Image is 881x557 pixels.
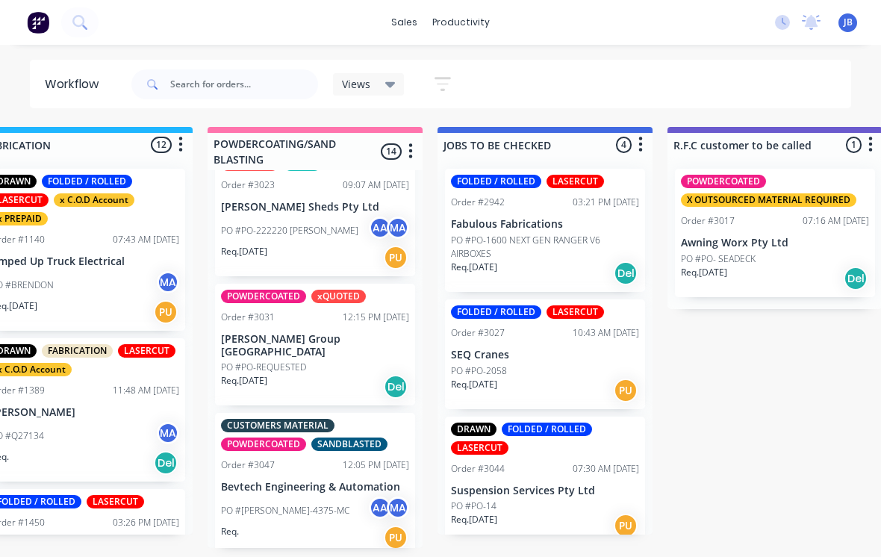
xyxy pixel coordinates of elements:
p: PO #PO-14 [451,500,496,513]
div: CUSTOMERS MATERIAL [221,419,334,432]
p: PO #PO-2058 [451,364,507,378]
div: FOLDED / ROLLEDLASERCUTOrder #302710:43 AM [DATE]SEQ CranesPO #PO-2058Req.[DATE]PU [445,299,645,409]
div: Order #3047 [221,458,275,472]
p: Suspension Services Pty Ltd [451,485,639,497]
p: Req. [DATE] [451,378,497,391]
div: LASERCUT [118,344,175,358]
div: 07:30 AM [DATE] [573,462,639,476]
span: Views [342,76,370,92]
div: 09:07 AM [DATE] [343,178,409,192]
p: [PERSON_NAME] Group [GEOGRAPHIC_DATA] [221,333,409,358]
p: Req. [DATE] [451,261,497,274]
p: PO #PO- SEADECK [681,252,756,266]
div: Del [844,267,868,290]
div: LASERCUT [87,495,144,508]
div: PU [384,526,408,550]
div: x C.O.D Account [54,193,134,207]
div: productivity [425,11,497,34]
div: DRAWN [451,423,496,436]
div: Del [614,261,638,285]
div: MA [157,422,179,444]
p: Req. [221,525,239,538]
div: PU [154,300,178,324]
div: 03:21 PM [DATE] [573,196,639,209]
p: Req. [DATE] [451,513,497,526]
div: FOLDED / ROLLED [451,175,541,188]
p: Fabulous Fabrications [451,218,639,231]
div: POWDERCOATEDxQUOTEDOrder #303112:15 PM [DATE][PERSON_NAME] Group [GEOGRAPHIC_DATA]PO #PO-REQUESTE... [215,284,415,406]
p: SEQ Cranes [451,349,639,361]
p: [PERSON_NAME] Sheds Pty Ltd [221,201,409,214]
div: LASERCUT [547,175,604,188]
div: 07:43 AM [DATE] [113,233,179,246]
div: AA [369,217,391,239]
div: POWDERCOATED [221,290,306,303]
span: JB [844,16,853,29]
p: Req. [DATE] [221,245,267,258]
div: URGENT!!!!WELDOrder #302309:07 AM [DATE][PERSON_NAME] Sheds Pty LtdPO #PO-222220 [PERSON_NAME]AAM... [215,114,415,276]
div: PU [614,514,638,538]
div: FOLDED / ROLLEDLASERCUTOrder #294203:21 PM [DATE]Fabulous FabricationsPO #PO-1600 NEXT GEN RANGER... [445,169,645,292]
div: Order #3031 [221,311,275,324]
div: LASERCUT [451,441,508,455]
p: PO #PO-1600 NEXT GEN RANGER V6 AIRBOXES [451,234,639,261]
p: Req. [DATE] [221,374,267,388]
div: Order #3027 [451,326,505,340]
div: 07:16 AM [DATE] [803,214,869,228]
p: PO #PO-REQUESTED [221,361,306,374]
div: POWDERCOATEDX OUTSOURCED MATERIAL REQUIREDOrder #301707:16 AM [DATE]Awning Worx Pty LtdPO #PO- SE... [675,169,875,297]
div: MA [387,497,409,519]
div: X OUTSOURCED MATERIAL REQUIRED [681,193,856,207]
div: MA [387,217,409,239]
div: PU [614,379,638,402]
div: FOLDED / ROLLED [451,305,541,319]
img: Factory [27,11,49,34]
div: DRAWNFOLDED / ROLLEDLASERCUTOrder #304407:30 AM [DATE]Suspension Services Pty LtdPO #PO-14Req.[DA... [445,417,645,545]
p: Bevtech Engineering & Automation [221,481,409,494]
p: PO #PO-222220 [PERSON_NAME] [221,224,358,237]
input: Search for orders... [170,69,318,99]
div: AA [369,497,391,519]
p: Awning Worx Pty Ltd [681,237,869,249]
div: Order #3023 [221,178,275,192]
div: CUSTOMERS MATERIALPOWDERCOATEDSANDBLASTEDOrder #304712:05 PM [DATE]Bevtech Engineering & Automati... [215,413,415,556]
div: Order #3044 [451,462,505,476]
div: xQUOTED [311,290,366,303]
div: POWDERCOATED [221,438,306,451]
div: Order #2942 [451,196,505,209]
p: Req. [DATE] [681,266,727,279]
div: SANDBLASTED [311,438,387,451]
div: LASERCUT [547,305,604,319]
div: FOLDED / ROLLED [502,423,592,436]
div: sales [384,11,425,34]
div: 03:26 PM [DATE] [113,516,179,529]
div: PU [384,246,408,270]
div: MA [157,271,179,293]
p: PO #[PERSON_NAME]-4375-MC [221,504,349,517]
div: 12:15 PM [DATE] [343,311,409,324]
div: POWDERCOATED [681,175,766,188]
div: Del [384,375,408,399]
div: FABRICATION [42,344,113,358]
div: Workflow [45,75,106,93]
div: FOLDED / ROLLED [42,175,132,188]
div: 12:05 PM [DATE] [343,458,409,472]
div: Order #3017 [681,214,735,228]
div: Del [154,451,178,475]
div: 10:43 AM [DATE] [573,326,639,340]
div: 11:48 AM [DATE] [113,384,179,397]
